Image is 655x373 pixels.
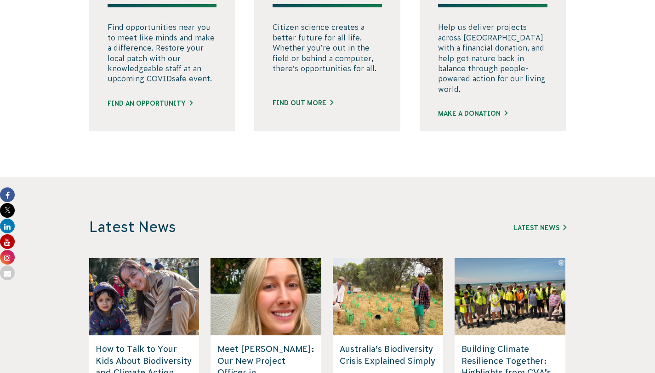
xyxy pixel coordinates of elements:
[108,99,193,108] a: Find an opportunity
[438,109,507,119] a: Make a donation
[108,22,217,84] p: Find opportunities near you to meet like minds and make a difference. Restore your local patch wi...
[438,22,547,94] p: Help us deliver projects across [GEOGRAPHIC_DATA] with a financial donation, and help get nature ...
[273,22,382,73] p: Citizen science creates a better future for all life. Whether you’re out in the field or behind a...
[340,343,437,366] h5: Australia’s Biodiversity Crisis Explained Simply
[273,98,333,108] a: FIND OUT MORE
[514,224,566,232] a: Latest News
[89,218,442,236] h3: Latest News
